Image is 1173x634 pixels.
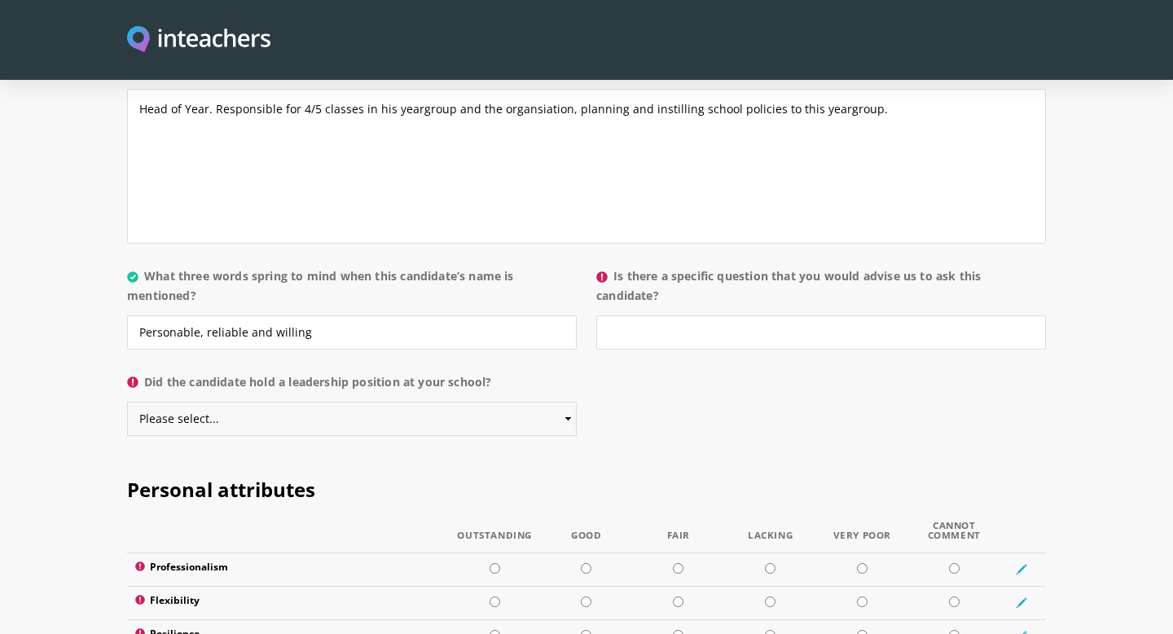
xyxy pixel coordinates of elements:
span: Personal attributes [127,476,315,503]
label: Professionalism [135,561,441,578]
th: Outstanding [449,521,541,553]
img: Inteachers [127,26,270,55]
label: Flexibility [135,595,441,611]
th: Very Poor [816,521,908,553]
th: Good [541,521,633,553]
label: What three words spring to mind when this candidate’s name is mentioned? [127,266,577,315]
a: Visit this site's homepage [127,26,270,55]
label: Did the candidate hold a leadership position at your school? [127,372,577,402]
th: Fair [632,521,724,553]
th: Lacking [724,521,816,553]
th: Cannot Comment [908,521,1000,553]
label: Is there a specific question that you would advise us to ask this candidate? [596,266,1046,315]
